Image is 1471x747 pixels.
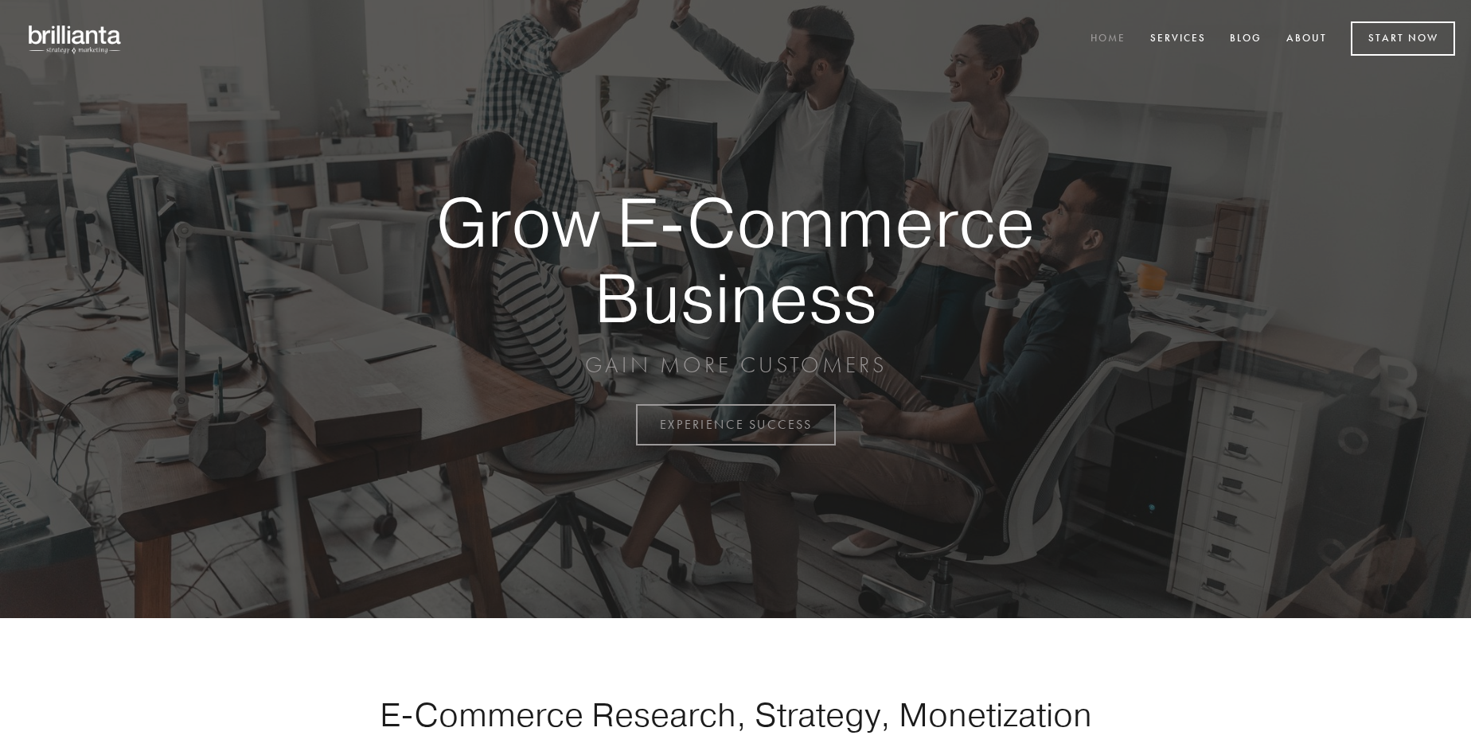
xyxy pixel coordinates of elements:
img: brillianta - research, strategy, marketing [16,16,135,62]
a: About [1276,26,1337,53]
a: Services [1140,26,1216,53]
strong: Grow E-Commerce Business [380,185,1091,335]
a: Blog [1219,26,1272,53]
a: Start Now [1351,21,1455,56]
a: Home [1080,26,1136,53]
a: EXPERIENCE SUCCESS [636,404,836,445]
h1: E-Commerce Research, Strategy, Monetization [330,694,1141,734]
p: GAIN MORE CUSTOMERS [380,351,1091,379]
